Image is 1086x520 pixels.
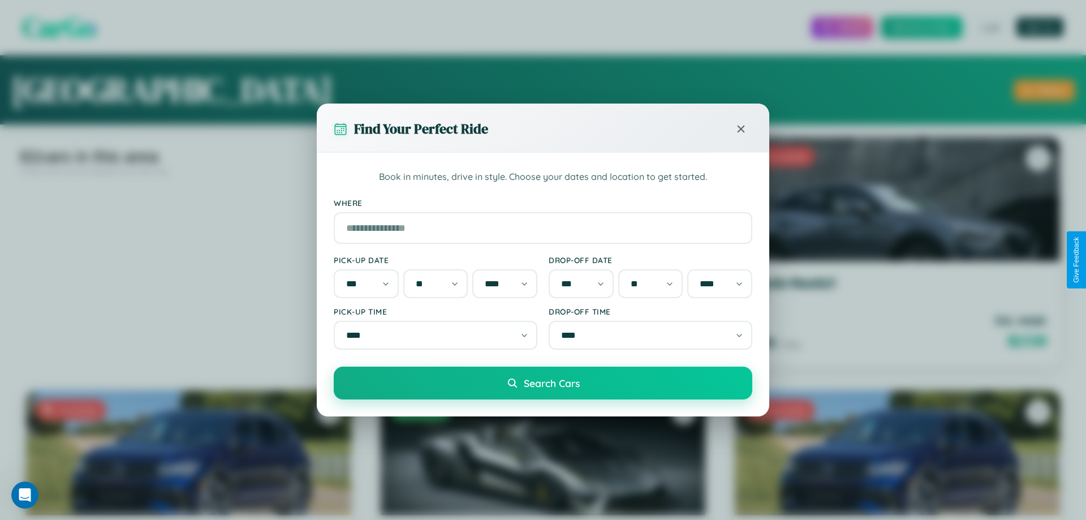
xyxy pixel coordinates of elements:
label: Drop-off Time [549,307,752,316]
button: Search Cars [334,367,752,399]
label: Drop-off Date [549,255,752,265]
h3: Find Your Perfect Ride [354,119,488,138]
label: Where [334,198,752,208]
span: Search Cars [524,377,580,389]
p: Book in minutes, drive in style. Choose your dates and location to get started. [334,170,752,184]
label: Pick-up Date [334,255,537,265]
label: Pick-up Time [334,307,537,316]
